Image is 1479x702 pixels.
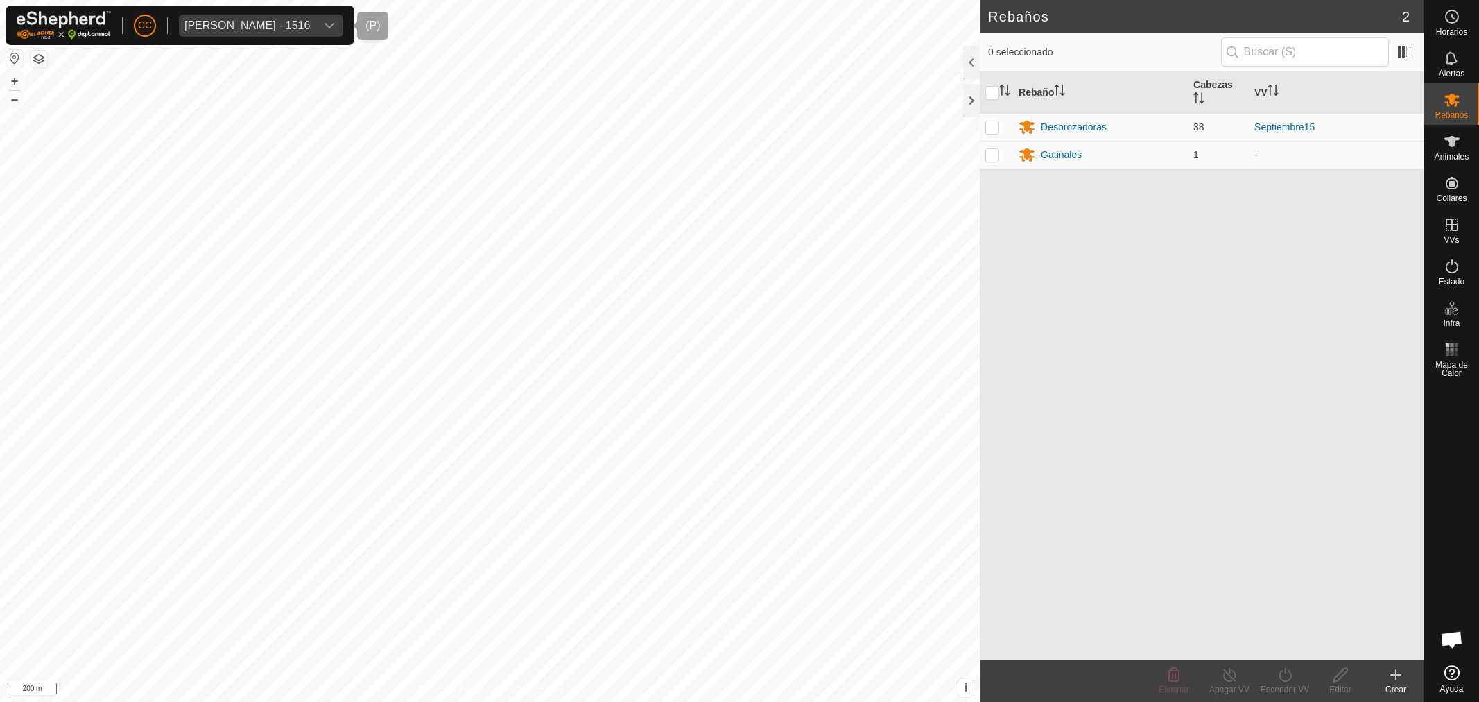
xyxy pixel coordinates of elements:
span: Ayuda [1440,685,1464,693]
span: Estado [1439,277,1464,286]
span: Horarios [1436,28,1467,36]
button: i [958,680,974,696]
span: i [965,682,967,694]
button: Restablecer Mapa [6,50,23,67]
span: Rebaños [1435,111,1468,119]
span: CC [138,18,152,33]
td: - [1249,141,1424,169]
p-sorticon: Activar para ordenar [1193,94,1204,105]
a: Ayuda [1424,660,1479,699]
a: Política de Privacidad [418,684,498,696]
p-sorticon: Activar para ordenar [1054,87,1065,98]
span: Oliver Castedo Vega - 1516 [179,15,315,37]
span: Animales [1435,153,1469,161]
h2: Rebaños [988,8,1402,25]
div: Chat abierto [1431,619,1473,660]
span: Mapa de Calor [1428,361,1476,377]
span: 0 seleccionado [988,45,1221,60]
button: Capas del Mapa [31,51,47,67]
div: Encender VV [1257,683,1313,696]
button: + [6,73,23,89]
span: 1 [1193,149,1199,160]
div: [PERSON_NAME] - 1516 [184,20,310,31]
a: Septiembre15 [1254,121,1315,132]
th: Cabezas [1188,72,1249,114]
p-sorticon: Activar para ordenar [999,87,1010,98]
span: Collares [1436,194,1467,203]
span: Infra [1443,319,1460,327]
div: Gatinales [1041,148,1082,162]
div: Desbrozadoras [1041,120,1107,135]
div: dropdown trigger [315,15,343,37]
span: Alertas [1439,69,1464,78]
th: VV [1249,72,1424,114]
p-sorticon: Activar para ordenar [1268,87,1279,98]
div: Editar [1313,683,1368,696]
a: Contáctenos [515,684,562,696]
span: VVs [1444,236,1459,244]
span: 2 [1402,6,1410,27]
img: Logo Gallagher [17,11,111,40]
button: – [6,91,23,108]
div: Apagar VV [1202,683,1257,696]
span: 38 [1193,121,1204,132]
span: Eliminar [1159,685,1188,694]
th: Rebaño [1013,72,1188,114]
input: Buscar (S) [1221,37,1389,67]
div: Crear [1368,683,1424,696]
